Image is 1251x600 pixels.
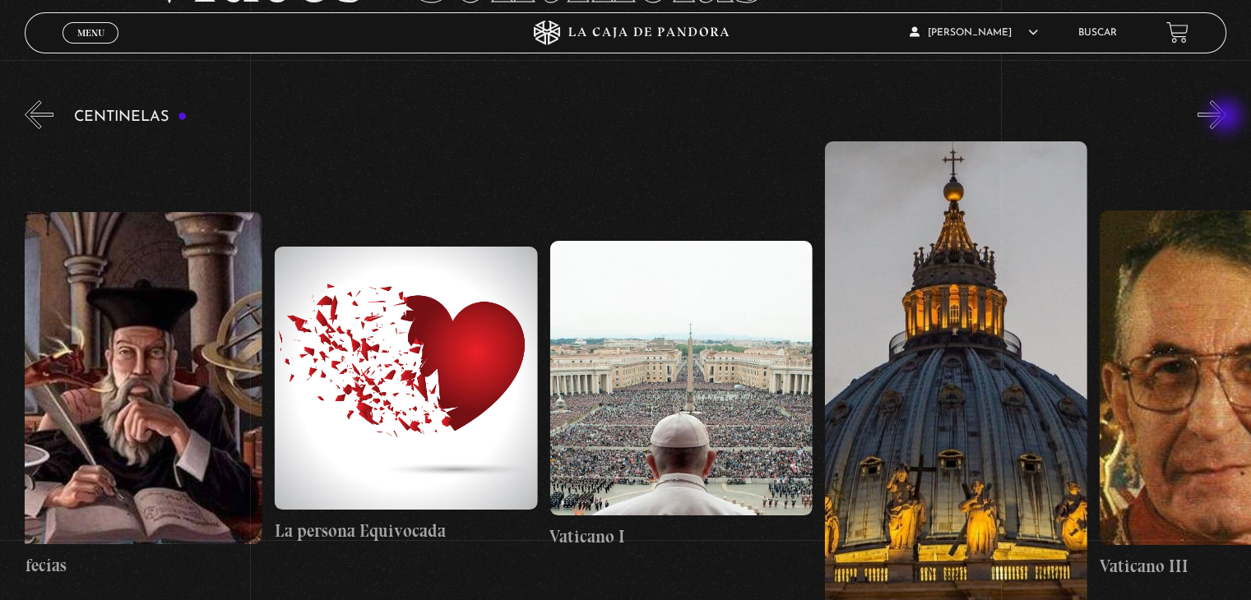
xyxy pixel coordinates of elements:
h4: Vaticano I [550,524,813,550]
button: Previous [25,100,53,129]
span: Menu [77,28,104,38]
h4: La persona Equivocada [275,518,537,544]
button: Next [1198,100,1226,129]
a: Buscar [1078,28,1117,38]
a: View your shopping cart [1166,21,1188,44]
span: Cerrar [72,41,110,53]
h3: Centinelas [74,109,187,125]
span: [PERSON_NAME] [910,28,1038,38]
